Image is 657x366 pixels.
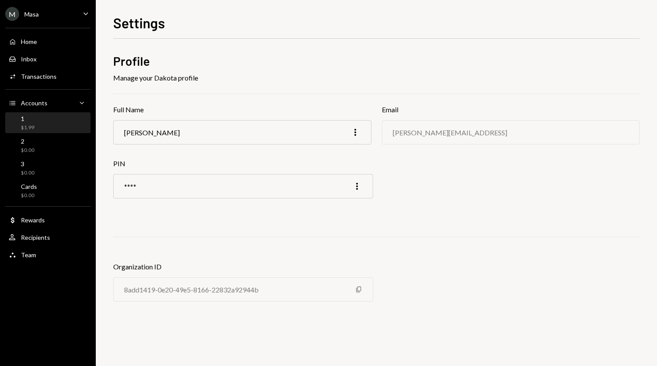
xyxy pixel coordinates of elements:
[5,51,91,67] a: Inbox
[5,95,91,111] a: Accounts
[5,247,91,262] a: Team
[5,68,91,84] a: Transactions
[124,285,259,294] div: 8add1419-0e20-49e5-8166-22832a92944b
[5,158,91,178] a: 3$0.00
[5,229,91,245] a: Recipients
[382,104,640,115] h3: Email
[5,212,91,228] a: Rewards
[113,14,165,31] h1: Settings
[21,99,47,107] div: Accounts
[21,169,34,177] div: $0.00
[21,192,37,199] div: $0.00
[21,234,50,241] div: Recipients
[21,183,37,190] div: Cards
[21,55,37,63] div: Inbox
[393,128,507,137] div: [PERSON_NAME][EMAIL_ADDRESS]
[5,180,91,201] a: Cards$0.00
[24,10,39,18] div: Masa
[21,216,45,224] div: Rewards
[21,124,34,131] div: $1.99
[21,115,34,122] div: 1
[5,112,91,133] a: 1$1.99
[113,104,371,115] h3: Full Name
[5,34,91,49] a: Home
[21,160,34,168] div: 3
[21,147,34,154] div: $0.00
[21,38,37,45] div: Home
[113,158,373,169] h3: PIN
[113,262,373,272] h3: Organization ID
[5,7,19,21] div: M
[21,138,34,145] div: 2
[21,73,57,80] div: Transactions
[113,73,640,83] div: Manage your Dakota profile
[21,251,36,259] div: Team
[113,53,640,70] h2: Profile
[5,135,91,156] a: 2$0.00
[124,128,180,137] div: [PERSON_NAME]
